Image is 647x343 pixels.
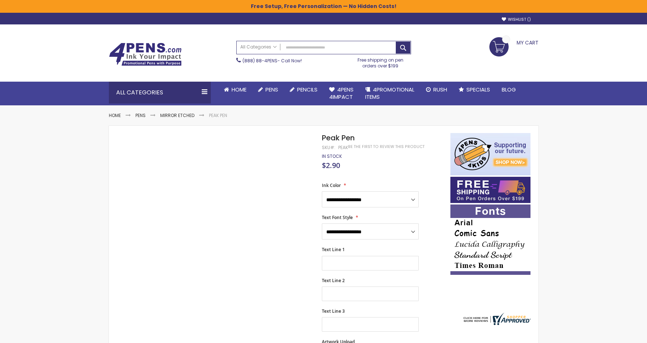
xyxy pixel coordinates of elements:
span: Text Line 1 [322,246,345,253]
a: Blog [496,82,522,98]
span: $2.90 [322,160,340,170]
li: Peak Pen [209,113,227,118]
a: Pens [135,112,146,118]
span: - Call Now! [242,58,302,64]
div: Peak [338,145,348,151]
a: Wishlist [502,17,531,22]
a: Pencils [284,82,323,98]
strong: SKU [322,144,335,151]
span: 4PROMOTIONAL ITEMS [365,86,414,101]
a: Home [218,82,252,98]
span: Specials [466,86,490,93]
div: Free shipping on pen orders over $199 [350,54,411,69]
span: Blog [502,86,516,93]
a: 4Pens4impact [323,82,359,105]
a: (888) 88-4PENS [242,58,277,64]
span: In stock [322,153,342,159]
a: Be the first to review this product [348,144,425,149]
span: Text Line 3 [322,308,345,314]
span: Peak Pen [322,133,355,143]
img: font-personalization-examples [450,204,530,275]
span: Text Font Style [322,214,353,221]
div: Availability [322,153,342,159]
img: 4pens 4 kids [450,133,530,175]
img: 4Pens Custom Pens and Promotional Products [109,43,182,66]
a: Mirror Etched [160,112,194,118]
img: 4pens.com widget logo [462,313,531,325]
img: Free shipping on orders over $199 [450,177,530,203]
div: All Categories [109,82,211,104]
span: 4Pens 4impact [329,86,354,101]
a: Home [109,112,121,118]
a: 4PROMOTIONALITEMS [359,82,420,105]
span: Pencils [297,86,317,93]
span: Pens [265,86,278,93]
a: Rush [420,82,453,98]
span: Text Line 2 [322,277,345,284]
a: 4pens.com certificate URL [462,320,531,327]
span: Rush [433,86,447,93]
a: Specials [453,82,496,98]
span: Ink Color [322,182,341,188]
span: Home [232,86,246,93]
span: All Categories [240,44,277,50]
a: All Categories [237,41,280,53]
a: Pens [252,82,284,98]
